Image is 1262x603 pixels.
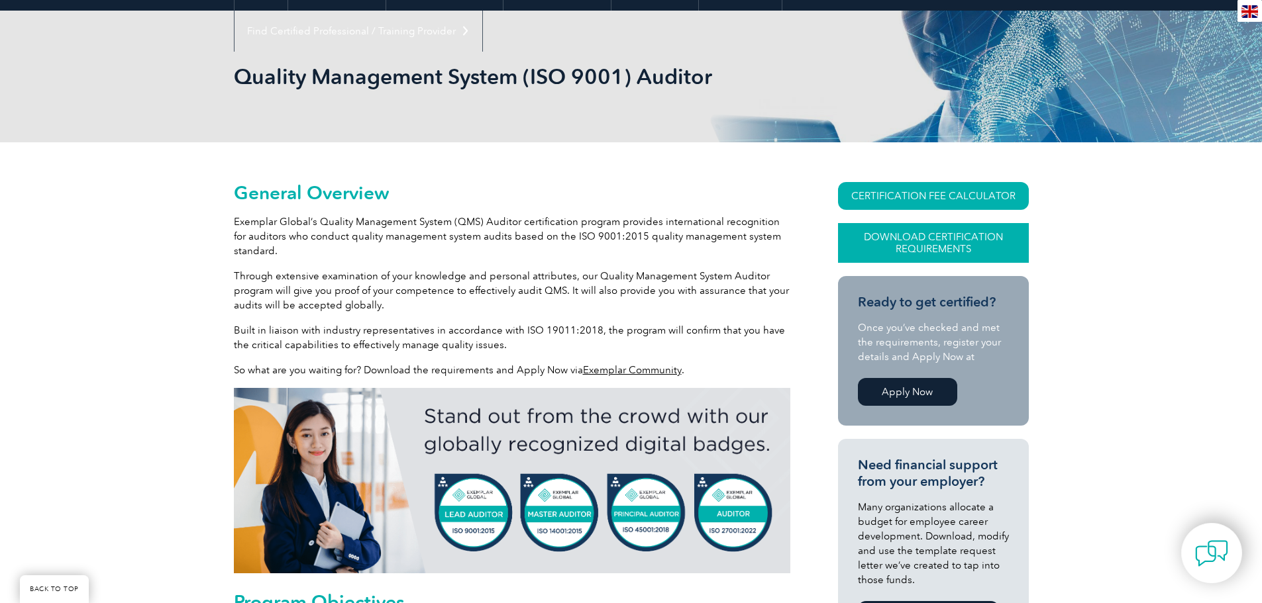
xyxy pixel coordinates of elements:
img: en [1241,5,1258,18]
h2: General Overview [234,182,790,203]
a: Exemplar Community [583,364,682,376]
a: Download Certification Requirements [838,223,1029,263]
a: Find Certified Professional / Training Provider [235,11,482,52]
h3: Ready to get certified? [858,294,1009,310]
img: badges [234,388,790,573]
p: Many organizations allocate a budget for employee career development. Download, modify and use th... [858,500,1009,587]
a: CERTIFICATION FEE CALCULATOR [838,182,1029,210]
p: Exemplar Global’s Quality Management System (QMS) Auditor certification program provides internat... [234,214,790,258]
p: Built in liaison with industry representatives in accordance with ISO 19011:2018, the program wil... [234,323,790,352]
p: Through extensive examination of your knowledge and personal attributes, our Quality Management S... [234,269,790,312]
a: BACK TO TOP [20,575,89,603]
p: Once you’ve checked and met the requirements, register your details and Apply Now at [858,320,1009,364]
h3: Need financial support from your employer? [858,457,1009,490]
a: Apply Now [858,378,957,406]
h1: Quality Management System (ISO 9001) Auditor [234,64,743,89]
img: contact-chat.png [1195,537,1228,570]
p: So what are you waiting for? Download the requirements and Apply Now via . [234,363,790,377]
